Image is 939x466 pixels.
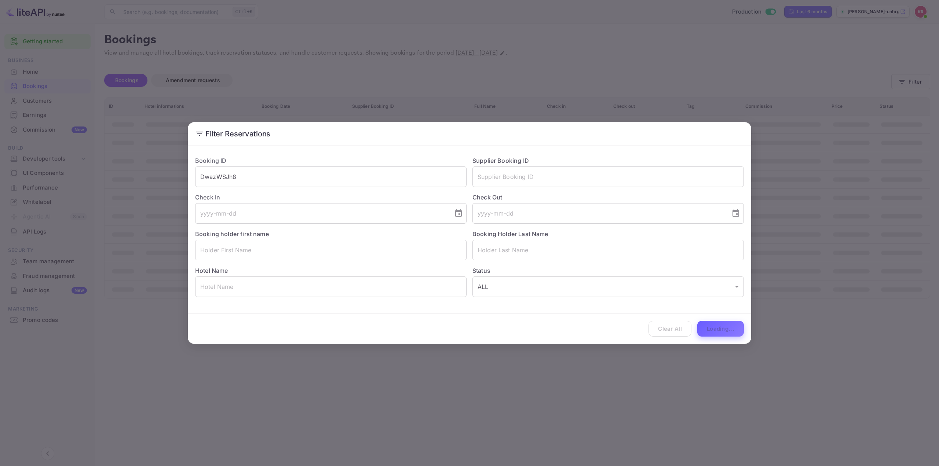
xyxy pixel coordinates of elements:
input: Holder Last Name [472,240,744,260]
label: Booking Holder Last Name [472,230,548,238]
label: Check Out [472,193,744,202]
input: Supplier Booking ID [472,166,744,187]
h2: Filter Reservations [188,122,751,146]
label: Status [472,266,744,275]
input: yyyy-mm-dd [195,203,448,224]
label: Hotel Name [195,267,228,274]
label: Supplier Booking ID [472,157,529,164]
div: ALL [472,276,744,297]
label: Booking holder first name [195,230,269,238]
input: yyyy-mm-dd [472,203,726,224]
input: Hotel Name [195,276,467,297]
label: Check In [195,193,467,202]
input: Holder First Name [195,240,467,260]
button: Choose date [451,206,466,221]
button: Choose date [728,206,743,221]
label: Booking ID [195,157,227,164]
input: Booking ID [195,166,467,187]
